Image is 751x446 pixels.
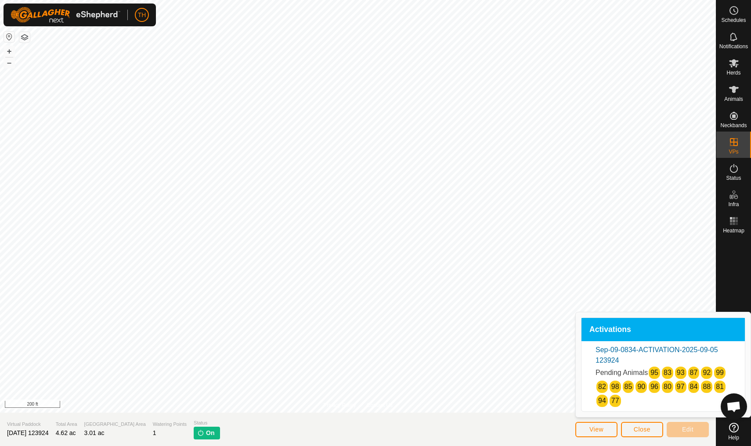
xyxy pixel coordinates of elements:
span: On [206,428,214,438]
a: 93 [677,369,685,376]
a: 92 [703,369,711,376]
a: 90 [637,383,645,390]
span: 4.62 ac [56,429,76,436]
span: Edit [682,426,693,433]
button: Close [621,422,663,437]
a: Contact Us [367,401,393,409]
a: 81 [716,383,724,390]
span: 3.01 ac [84,429,105,436]
img: Gallagher Logo [11,7,120,23]
span: Close [634,426,650,433]
span: 1 [153,429,156,436]
span: View [589,426,603,433]
a: Privacy Policy [323,401,356,409]
div: Open chat [721,393,747,420]
span: Neckbands [720,123,747,128]
span: Status [194,419,220,427]
span: Heatmap [723,228,744,233]
span: Activations [589,326,631,334]
a: 87 [690,369,698,376]
a: 99 [716,369,724,376]
span: Watering Points [153,421,187,428]
a: Help [716,419,751,444]
a: 80 [664,383,672,390]
span: Notifications [719,44,748,49]
span: Animals [724,96,743,102]
img: turn-on [197,429,204,436]
a: 96 [650,383,658,390]
button: View [575,422,617,437]
span: Pending Animals [596,369,648,376]
a: 77 [611,397,619,404]
a: 94 [598,397,606,404]
a: 97 [677,383,685,390]
span: Infra [728,202,739,207]
button: Map Layers [19,32,30,43]
a: 98 [611,383,619,390]
span: [DATE] 123924 [7,429,49,436]
button: Reset Map [4,32,14,42]
button: + [4,46,14,57]
span: Virtual Paddock [7,421,49,428]
a: 83 [664,369,672,376]
span: VPs [729,149,738,154]
span: Help [728,435,739,440]
span: Schedules [721,18,746,23]
button: Edit [667,422,709,437]
a: 84 [690,383,698,390]
span: Total Area [56,421,77,428]
span: Herds [726,70,740,75]
a: 88 [703,383,711,390]
a: Sep-09-0834-ACTIVATION-2025-09-05 123924 [596,346,718,364]
a: 85 [625,383,632,390]
a: 82 [598,383,606,390]
button: – [4,57,14,68]
a: 95 [650,369,658,376]
span: TH [138,11,146,20]
span: Status [726,175,741,181]
span: [GEOGRAPHIC_DATA] Area [84,421,146,428]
